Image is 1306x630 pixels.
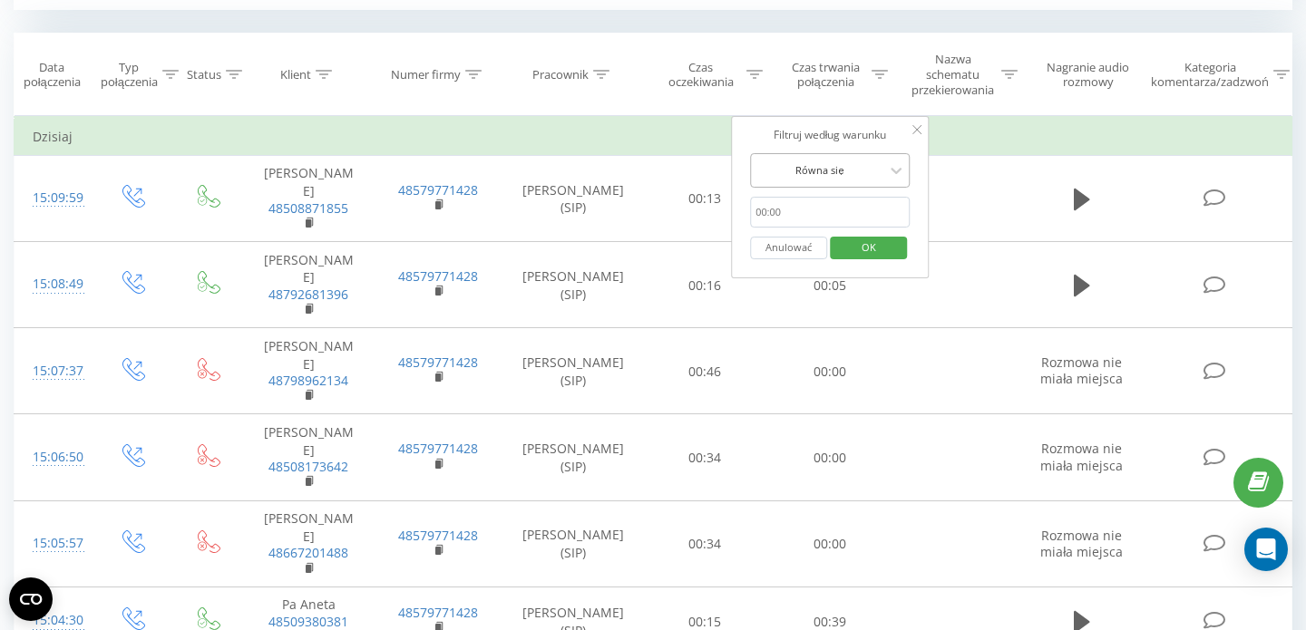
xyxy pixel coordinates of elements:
font: 15:04:30 [33,611,83,628]
div: Otwórz komunikator interkomowy [1244,528,1288,571]
font: Data połączenia [24,59,81,91]
font: Typ połączenia [101,59,158,91]
a: 48579771428 [398,354,478,371]
font: [PERSON_NAME] [264,251,354,286]
font: Klient [280,66,311,82]
font: Pa Aneta [282,596,336,614]
font: 15:08:49 [33,275,83,292]
font: [PERSON_NAME] (SIP) [522,527,624,562]
a: 48792681396 [268,286,348,303]
font: [PERSON_NAME] (SIP) [522,181,624,217]
font: Rozmowa nie miała miejsca [1040,440,1123,473]
font: 00:05 [814,276,846,294]
font: 00:34 [688,449,721,466]
font: Czas oczekiwania [668,59,734,91]
font: 00:34 [688,535,721,552]
font: 00:13 [688,190,721,208]
font: 00:39 [814,613,846,630]
a: 48667201488 [268,544,348,561]
font: [PERSON_NAME] [264,337,354,373]
font: Dzisiaj [33,129,73,146]
font: Kategoria komentarza/zadzwoń [1151,59,1269,91]
font: 00:00 [814,449,846,466]
font: 00:15 [688,613,721,630]
font: 00:00 [814,363,846,380]
font: 00:00 [814,535,846,552]
font: Nagranie audio rozmowy [1047,59,1129,91]
a: 48579771428 [398,527,478,544]
font: Anulować [765,240,812,254]
font: [PERSON_NAME] (SIP) [522,267,624,303]
font: 15:05:57 [33,534,83,551]
font: [PERSON_NAME] [264,164,354,199]
input: 00:00 [750,197,910,228]
button: Otwórz widżet CMP [9,577,53,621]
font: [PERSON_NAME] (SIP) [522,354,624,389]
a: 48579771428 [398,440,478,457]
button: OK [830,237,907,259]
font: [PERSON_NAME] [264,423,354,459]
a: 48579771428 [398,604,478,621]
font: 00:46 [688,363,721,380]
a: 48508173642 [268,458,348,475]
font: Rozmowa nie miała miejsca [1040,527,1123,560]
font: Status [187,66,221,82]
a: 48579771428 [398,181,478,199]
font: Filtruj według warunku [774,127,887,142]
font: Rozmowa nie miała miejsca [1040,354,1123,387]
font: [PERSON_NAME] [264,509,354,545]
font: Pracownik [532,66,589,82]
font: [PERSON_NAME] (SIP) [522,440,624,475]
a: 48508871855 [268,199,348,217]
font: 00:16 [688,276,721,294]
font: Numer firmy [391,66,461,82]
font: Nazwa schematu przekierowania [911,51,994,98]
a: 48579771428 [398,267,478,285]
a: 48798962134 [268,372,348,389]
font: Czas trwania połączenia [792,59,860,91]
button: Anulować [750,237,827,259]
font: 15:09:59 [33,189,83,206]
font: 15:07:37 [33,362,83,379]
font: 15:06:50 [33,448,83,465]
font: OK [862,240,876,254]
a: 48509380381 [268,613,348,630]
